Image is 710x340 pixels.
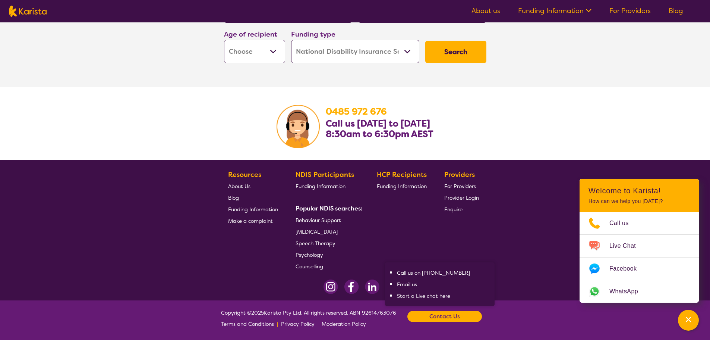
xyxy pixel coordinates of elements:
[580,179,699,303] div: Channel Menu
[296,226,360,237] a: [MEDICAL_DATA]
[580,212,699,303] ul: Choose channel
[377,183,427,190] span: Funding Information
[444,180,479,192] a: For Providers
[296,170,354,179] b: NDIS Participants
[444,192,479,203] a: Provider Login
[296,183,345,190] span: Funding Information
[9,6,47,17] img: Karista logo
[296,263,323,270] span: Counselling
[344,280,359,294] img: Facebook
[228,183,250,190] span: About Us
[669,6,683,15] a: Blog
[444,206,463,213] span: Enquire
[326,118,430,130] b: Call us [DATE] to [DATE]
[296,252,323,258] span: Psychology
[228,194,239,201] span: Blog
[296,249,360,261] a: Psychology
[296,261,360,272] a: Counselling
[444,203,479,215] a: Enquire
[277,318,278,330] p: |
[296,240,335,247] span: Speech Therapy
[397,269,470,276] a: Call us on [PHONE_NUMBER]
[377,180,427,192] a: Funding Information
[281,318,315,330] a: Privacy Policy
[588,186,690,195] h2: Welcome to Karista!
[518,6,591,15] a: Funding Information
[296,205,363,212] b: Popular NDIS searches:
[324,280,338,294] img: Instagram
[397,281,417,288] a: Email us
[580,280,699,303] a: Web link opens in a new tab.
[377,170,427,179] b: HCP Recipients
[221,318,274,330] a: Terms and Conditions
[322,321,366,327] span: Moderation Policy
[277,105,320,148] img: Karista Client Service
[228,203,278,215] a: Funding Information
[444,194,479,201] span: Provider Login
[291,30,335,39] label: Funding type
[678,310,699,331] button: Channel Menu
[296,214,360,226] a: Behaviour Support
[228,192,278,203] a: Blog
[318,318,319,330] p: |
[397,293,450,299] a: Start a Live chat here
[326,128,433,140] b: 8:30am to 6:30pm AEST
[296,217,341,224] span: Behaviour Support
[444,183,476,190] span: For Providers
[609,286,647,297] span: WhatsApp
[326,106,387,118] a: 0485 972 676
[228,215,278,227] a: Make a complaint
[296,228,338,235] span: [MEDICAL_DATA]
[609,263,646,274] span: Facebook
[221,307,396,330] span: Copyright © 2025 Karista Pty Ltd. All rights reserved. ABN 92614763076
[322,318,366,330] a: Moderation Policy
[588,198,690,205] p: How can we help you [DATE]?
[444,170,475,179] b: Providers
[609,240,645,252] span: Live Chat
[228,206,278,213] span: Funding Information
[281,321,315,327] span: Privacy Policy
[296,237,360,249] a: Speech Therapy
[221,321,274,327] span: Terms and Conditions
[609,218,638,229] span: Call us
[228,218,273,224] span: Make a complaint
[429,311,460,322] b: Contact Us
[224,30,277,39] label: Age of recipient
[365,280,379,294] img: LinkedIn
[296,180,360,192] a: Funding Information
[228,170,261,179] b: Resources
[425,41,486,63] button: Search
[471,6,500,15] a: About us
[228,180,278,192] a: About Us
[609,6,651,15] a: For Providers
